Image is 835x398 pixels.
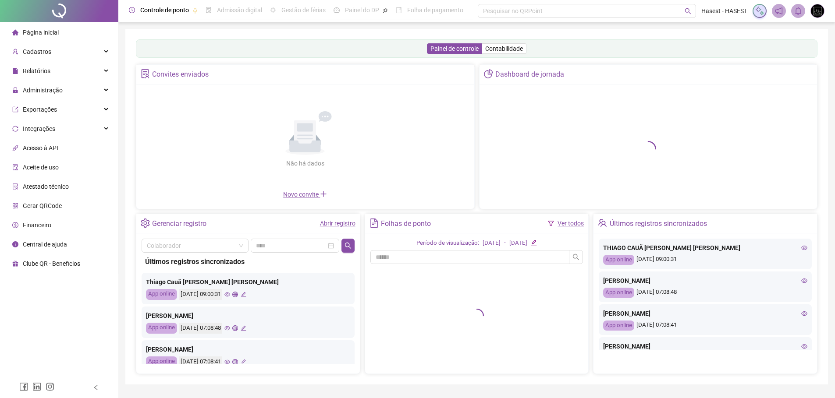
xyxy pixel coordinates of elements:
[383,8,388,13] span: pushpin
[140,7,189,14] span: Controle de ponto
[603,288,807,298] div: [DATE] 07:08:48
[598,218,607,228] span: team
[603,255,634,265] div: App online
[12,49,18,55] span: user-add
[801,310,807,317] span: eye
[12,68,18,74] span: file
[224,359,230,365] span: eye
[12,183,18,190] span: solution
[320,190,327,197] span: plus
[345,242,352,249] span: search
[23,144,58,151] span: Acesso à API
[603,321,634,331] div: App online
[192,8,198,13] span: pushpin
[23,48,51,55] span: Cadastros
[23,164,59,171] span: Aceite de uso
[141,218,150,228] span: setting
[755,6,764,16] img: sparkle-icon.fc2bf0ac1784a2077858766a79e2daf3.svg
[801,278,807,284] span: eye
[23,87,63,94] span: Administração
[603,342,807,351] div: [PERSON_NAME]
[23,67,50,74] span: Relatórios
[152,67,209,82] div: Convites enviados
[701,6,747,16] span: Hasest - HASEST
[484,69,493,78] span: pie-chart
[146,277,350,287] div: Thiago Cauã [PERSON_NAME] [PERSON_NAME]
[12,203,18,209] span: qrcode
[146,345,350,354] div: [PERSON_NAME]
[407,7,463,14] span: Folha de pagamento
[794,7,802,15] span: bell
[12,145,18,151] span: api
[12,261,18,267] span: gift
[483,239,501,248] div: [DATE]
[23,260,80,267] span: Clube QR - Beneficios
[485,45,523,52] span: Contabilidade
[23,125,55,132] span: Integrações
[640,141,656,157] span: loading
[603,255,807,265] div: [DATE] 09:00:31
[320,220,355,227] a: Abrir registro
[12,164,18,170] span: audit
[23,29,59,36] span: Página inicial
[12,222,18,228] span: dollar
[504,239,506,248] div: -
[224,325,230,331] span: eye
[811,4,824,18] img: 74473
[23,106,57,113] span: Exportações
[603,276,807,285] div: [PERSON_NAME]
[396,7,402,13] span: book
[224,292,230,297] span: eye
[46,382,54,391] span: instagram
[145,256,351,267] div: Últimos registros sincronizados
[775,7,783,15] span: notification
[23,241,67,248] span: Central de ajuda
[470,309,484,323] span: loading
[93,384,99,391] span: left
[509,239,527,248] div: [DATE]
[610,216,707,231] div: Últimos registros sincronizados
[179,323,222,334] div: [DATE] 07:08:48
[345,7,379,14] span: Painel do DP
[146,356,177,367] div: App online
[603,321,807,331] div: [DATE] 07:08:41
[370,218,379,228] span: file-text
[558,220,584,227] a: Ver todos
[129,7,135,13] span: clock-circle
[603,243,807,253] div: THIAGO CAUÃ [PERSON_NAME] [PERSON_NAME]
[334,7,340,13] span: dashboard
[146,323,177,334] div: App online
[381,216,431,231] div: Folhas de ponto
[23,183,69,190] span: Atestado técnico
[430,45,479,52] span: Painel de controle
[232,359,238,365] span: global
[12,126,18,132] span: sync
[206,7,212,13] span: file-done
[12,241,18,247] span: info-circle
[241,325,246,331] span: edit
[146,311,350,321] div: [PERSON_NAME]
[232,325,238,331] span: global
[146,289,177,300] div: App online
[23,222,51,229] span: Financeiro
[141,69,150,78] span: solution
[241,359,246,365] span: edit
[32,382,41,391] span: linkedin
[603,288,634,298] div: App online
[270,7,276,13] span: sun
[801,245,807,251] span: eye
[531,240,537,245] span: edit
[685,8,691,14] span: search
[12,29,18,35] span: home
[265,158,345,168] div: Não há dados
[283,191,327,198] span: Novo convite
[23,202,62,209] span: Gerar QRCode
[12,87,18,93] span: lock
[801,343,807,349] span: eye
[179,289,222,300] div: [DATE] 09:00:31
[12,106,18,113] span: export
[179,356,222,367] div: [DATE] 07:08:41
[281,7,326,14] span: Gestão de férias
[241,292,246,297] span: edit
[217,7,262,14] span: Admissão digital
